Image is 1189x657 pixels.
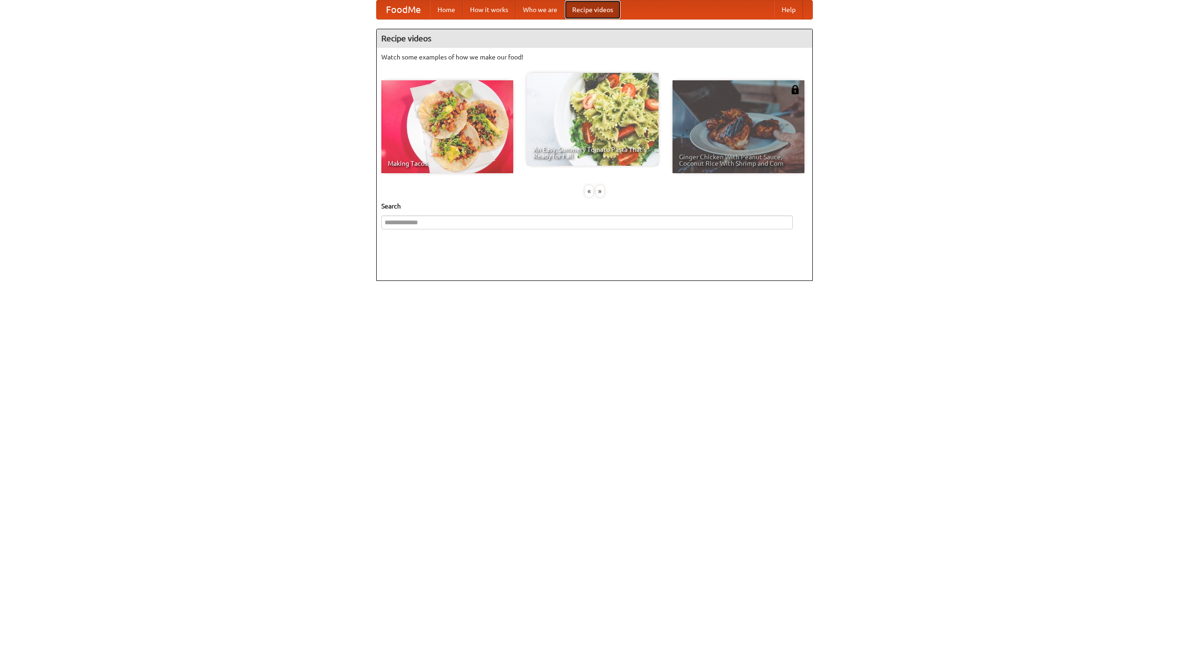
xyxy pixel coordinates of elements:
a: Home [430,0,463,19]
h4: Recipe videos [377,29,812,48]
img: 483408.png [790,85,800,94]
a: How it works [463,0,516,19]
span: Making Tacos [388,160,507,167]
div: » [596,185,604,197]
a: Making Tacos [381,80,513,173]
a: Help [774,0,803,19]
a: An Easy, Summery Tomato Pasta That's Ready for Fall [527,73,659,166]
a: Who we are [516,0,565,19]
div: « [585,185,593,197]
a: FoodMe [377,0,430,19]
p: Watch some examples of how we make our food! [381,52,808,62]
h5: Search [381,202,808,211]
a: Recipe videos [565,0,621,19]
span: An Easy, Summery Tomato Pasta That's Ready for Fall [533,146,652,159]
